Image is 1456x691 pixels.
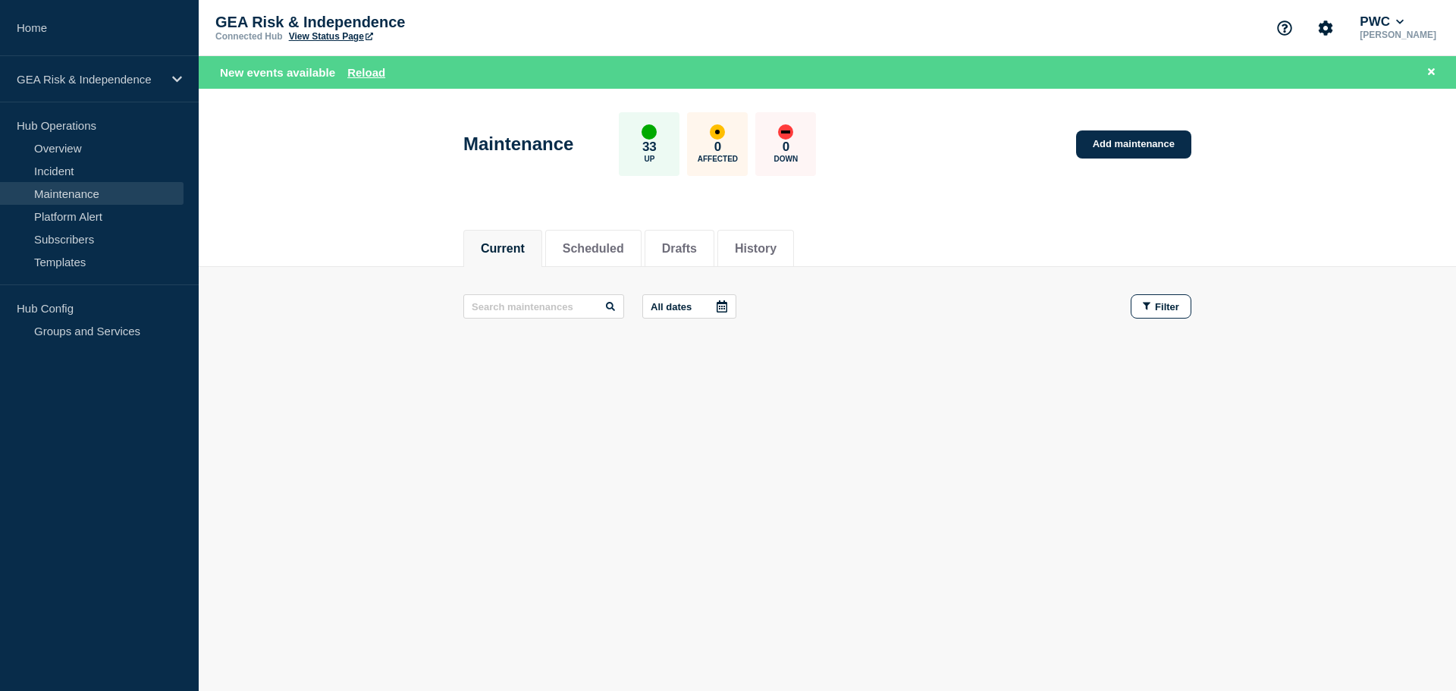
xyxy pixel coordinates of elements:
p: Down [774,155,799,163]
button: Reload [347,66,385,79]
button: History [735,242,777,256]
button: PWC [1357,14,1407,30]
div: down [778,124,793,140]
p: Up [644,155,654,163]
button: Filter [1131,294,1191,319]
div: affected [710,124,725,140]
p: 0 [714,140,721,155]
button: Current [481,242,525,256]
p: Connected Hub [215,31,283,42]
p: 33 [642,140,657,155]
span: Filter [1155,301,1179,313]
div: up [642,124,657,140]
a: Add maintenance [1076,130,1191,159]
p: GEA Risk & Independence [215,14,519,31]
p: [PERSON_NAME] [1357,30,1439,40]
p: 0 [783,140,789,155]
button: Support [1269,12,1301,44]
button: Scheduled [563,242,624,256]
input: Search maintenances [463,294,624,319]
a: View Status Page [289,31,373,42]
button: Account settings [1310,12,1341,44]
p: Affected [698,155,738,163]
button: All dates [642,294,736,319]
h1: Maintenance [463,133,573,155]
p: GEA Risk & Independence [17,73,162,86]
span: New events available [220,66,335,79]
p: All dates [651,301,692,313]
button: Drafts [662,242,697,256]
